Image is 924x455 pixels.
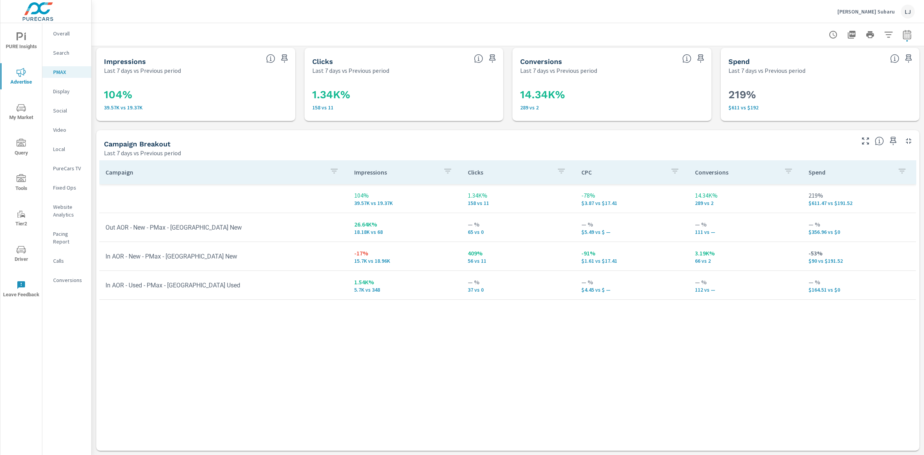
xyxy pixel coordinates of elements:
[42,124,91,136] div: Video
[312,88,496,101] h3: 1.34K%
[354,277,455,287] p: 1.54K%
[899,27,915,42] button: Select Date Range
[354,248,455,258] p: -17%
[520,88,704,101] h3: 14.34K%
[104,57,146,65] h5: Impressions
[581,277,683,287] p: — %
[312,57,333,65] h5: Clicks
[837,8,895,15] p: [PERSON_NAME] Subaru
[808,229,910,235] p: $356.96 vs $0
[695,191,796,200] p: 14.34K%
[581,220,683,229] p: — %
[581,191,683,200] p: -78%
[695,229,796,235] p: 111 vs —
[695,248,796,258] p: 3.19K%
[354,229,455,235] p: 18.18K vs 68
[354,220,455,229] p: 26.64K%
[53,126,85,134] p: Video
[881,27,896,42] button: Apply Filters
[42,143,91,155] div: Local
[728,88,912,101] h3: 219%
[104,88,288,101] h3: 104%
[808,220,910,229] p: — %
[728,66,805,75] p: Last 7 days vs Previous period
[266,54,275,63] span: The number of times an ad was shown on your behalf.
[468,248,569,258] p: 409%
[99,218,348,237] td: Out AOR - New - PMax - [GEOGRAPHIC_DATA] New
[468,277,569,287] p: — %
[581,248,683,258] p: -91%
[3,210,40,228] span: Tier2
[312,104,496,111] p: 158 vs 11
[53,165,85,172] p: PureCars TV
[902,52,915,65] span: Save this to your personalized report
[354,168,437,176] p: Impressions
[695,277,796,287] p: — %
[53,68,85,76] p: PMAX
[695,168,778,176] p: Conversions
[808,200,910,206] p: $611.47 vs $191.52
[695,287,796,293] p: 112 vs —
[104,148,181,158] p: Last 7 days vs Previous period
[875,136,884,146] span: This is a summary of PMAX performance results by campaign. Each column can be sorted.
[3,280,40,299] span: Leave Feedback
[99,275,348,295] td: In AOR - Used - PMax - [GEOGRAPHIC_DATA] Used
[695,220,796,229] p: — %
[468,287,569,293] p: 37 vs 0
[104,140,171,148] h5: Campaign Breakout
[486,52,499,65] span: Save this to your personalized report
[808,191,910,200] p: 219%
[42,201,91,220] div: Website Analytics
[0,23,42,307] div: nav menu
[728,57,750,65] h5: Spend
[695,200,796,206] p: 289 vs 2
[53,107,85,114] p: Social
[808,287,910,293] p: $164.51 vs $0
[887,135,899,147] span: Save this to your personalized report
[53,145,85,153] p: Local
[474,54,483,63] span: The number of times an ad was clicked by a consumer.
[42,228,91,247] div: Pacing Report
[581,168,664,176] p: CPC
[42,47,91,59] div: Search
[312,66,389,75] p: Last 7 days vs Previous period
[105,168,323,176] p: Campaign
[520,57,562,65] h5: Conversions
[581,287,683,293] p: $4.45 vs $ —
[42,28,91,39] div: Overall
[468,200,569,206] p: 158 vs 11
[42,274,91,286] div: Conversions
[520,104,704,111] p: 289 vs 2
[42,66,91,78] div: PMAX
[354,287,455,293] p: 5.7K vs 348
[354,200,455,206] p: 39,574 vs 19,372
[99,247,348,266] td: In AOR - New - PMax - [GEOGRAPHIC_DATA] New
[468,168,551,176] p: Clicks
[53,230,85,245] p: Pacing Report
[581,200,683,206] p: $3.87 vs $17.41
[42,182,91,193] div: Fixed Ops
[468,258,569,264] p: 56 vs 11
[468,229,569,235] p: 65 vs 0
[53,49,85,57] p: Search
[581,258,683,264] p: $1.61 vs $17.41
[520,66,597,75] p: Last 7 days vs Previous period
[808,277,910,287] p: — %
[695,258,796,264] p: 66 vs 2
[890,54,899,63] span: The amount of money spent on advertising during the period.
[902,135,915,147] button: Minimize Widget
[3,68,40,87] span: Advertise
[808,248,910,258] p: -53%
[42,86,91,97] div: Display
[3,32,40,51] span: PURE Insights
[53,257,85,265] p: Calls
[808,168,891,176] p: Spend
[581,229,683,235] p: $5.49 vs $ —
[901,5,915,18] div: LJ
[53,30,85,37] p: Overall
[468,191,569,200] p: 1.34K%
[354,258,455,264] p: 15.7K vs 18.96K
[53,184,85,191] p: Fixed Ops
[53,87,85,95] p: Display
[682,54,691,63] span: Total Conversions include Actions, Leads and Unmapped.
